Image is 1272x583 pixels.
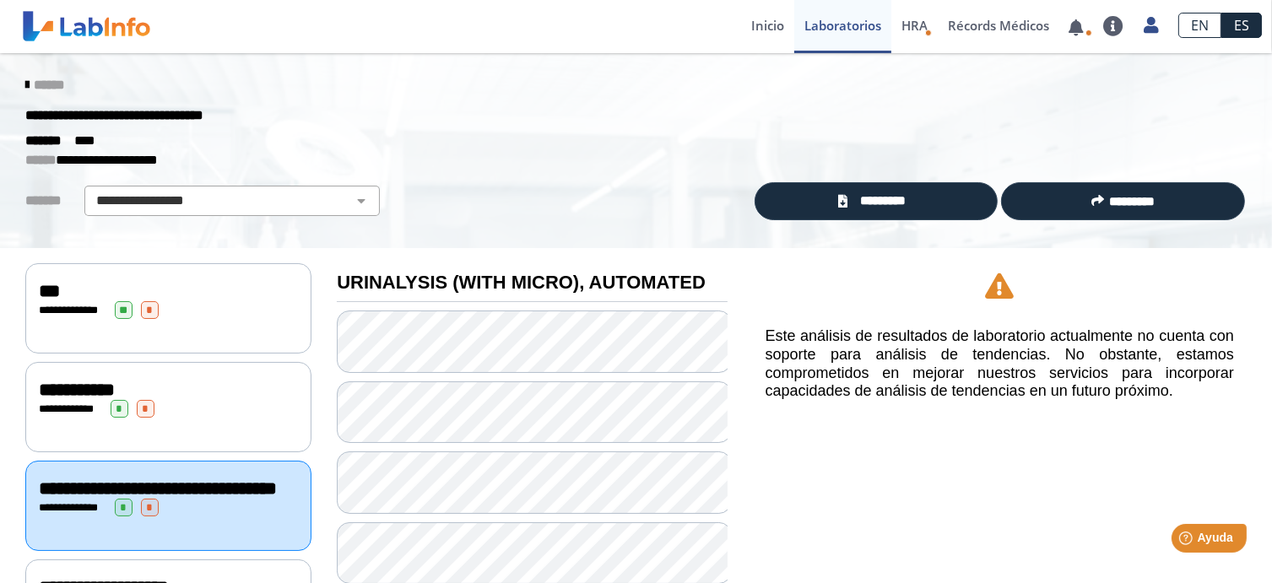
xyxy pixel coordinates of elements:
[1122,517,1253,564] iframe: Help widget launcher
[1221,13,1262,38] a: ES
[766,327,1234,400] h5: Este análisis de resultados de laboratorio actualmente no cuenta con soporte para análisis de ten...
[337,272,706,293] b: URINALYSIS (WITH MICRO), AUTOMATED
[1178,13,1221,38] a: EN
[901,17,928,34] span: HRA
